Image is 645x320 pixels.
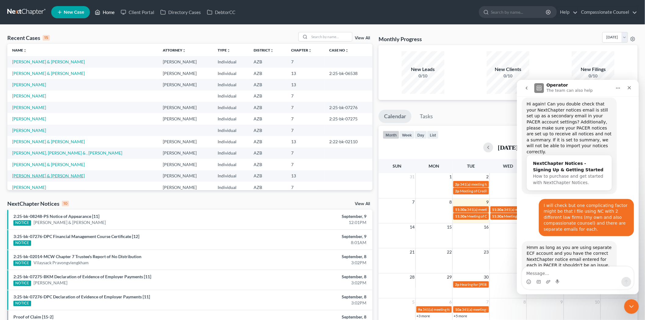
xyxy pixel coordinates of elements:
[12,139,85,144] a: [PERSON_NAME] & [PERSON_NAME]
[409,223,415,231] span: 14
[523,298,526,306] span: 8
[414,110,438,123] a: Tasks
[503,163,513,169] span: Wed
[455,189,459,193] span: 2p
[399,131,415,139] button: week
[12,82,46,87] a: [PERSON_NAME]
[624,299,639,314] iframe: Intercom live chat
[5,161,117,230] div: Lindsey says…
[379,35,422,43] h3: Monthly Progress
[249,148,286,159] td: AZB
[34,280,67,286] a: [PERSON_NAME]
[27,123,112,153] div: I will check but one complicating factor might be that I file using NC with 2 different law firms...
[158,170,213,182] td: [PERSON_NAME]
[249,113,286,124] td: AZB
[213,79,249,90] td: Individual
[446,223,452,231] span: 15
[253,233,366,240] div: September, 9
[12,116,46,121] a: [PERSON_NAME]
[13,240,31,246] div: NOTICE
[13,294,150,299] a: 3:25-bk-07276-DPC Declaration of Evidence of Employer Payments [11]
[253,294,366,300] div: September, 8
[487,66,529,73] div: New Clients
[409,173,415,180] span: 31
[454,314,467,318] a: +5 more
[12,105,46,110] a: [PERSON_NAME]
[462,307,521,312] span: 341(a) meeting for [PERSON_NAME]
[249,170,286,182] td: AZB
[158,182,213,193] td: [PERSON_NAME]
[218,48,230,52] a: Typeunfold_more
[504,214,604,219] span: Meeting of Creditors for [PERSON_NAME] & [PERSON_NAME]
[455,307,461,312] span: 10a
[7,200,69,207] div: NextChapter Notices
[560,298,564,306] span: 9
[427,131,439,139] button: list
[158,159,213,170] td: [PERSON_NAME]
[13,234,139,239] a: 3:25-bk-07276-DPC Financial Management Course Certificate [12]
[10,76,95,111] div: NextChapter Notices - Signing Up & Getting StartedHow to purchase and get started with NextChapte...
[253,240,366,246] div: 8:01AM
[446,273,452,281] span: 29
[213,113,249,124] td: Individual
[253,213,366,219] div: September, 9
[158,68,213,79] td: [PERSON_NAME]
[16,94,87,105] span: How to purchase and get started with NextChapter Notices.
[286,56,325,67] td: 7
[16,80,89,93] div: NextChapter Notices - Signing Up & Getting Started
[286,182,325,193] td: 7
[158,136,213,147] td: [PERSON_NAME]
[254,48,274,52] a: Districtunfold_more
[460,182,580,187] span: 341(a) meeting for [PERSON_NAME] & [PERSON_NAME] [PERSON_NAME]
[13,314,53,319] a: Proof of Claim [15-2]
[10,21,95,75] div: Hi again! Can you double check that your NextChapter notices email is still set up as a secondary...
[572,73,615,79] div: 0/10
[286,170,325,182] td: 13
[557,7,578,18] a: Help
[383,131,399,139] button: month
[213,56,249,67] td: Individual
[34,219,106,226] a: [PERSON_NAME] & [PERSON_NAME]
[449,173,452,180] span: 1
[249,102,286,113] td: AZB
[409,273,415,281] span: 28
[39,200,44,204] button: Start recording
[213,159,249,170] td: Individual
[330,48,349,52] a: Case Nounfold_more
[308,49,312,52] i: unfold_more
[402,73,444,79] div: 0/10
[249,159,286,170] td: AZB
[158,102,213,113] td: [PERSON_NAME]
[182,49,186,52] i: unfold_more
[5,187,117,197] textarea: Message…
[19,200,24,204] button: Gif picker
[5,18,100,114] div: Hi again! Can you double check that your NextChapter notices email is still set up as a secondary...
[12,150,122,155] a: [PERSON_NAME], [PERSON_NAME] & , [PERSON_NAME]
[213,136,249,147] td: Individual
[498,144,518,151] h2: [DATE]
[455,214,466,219] span: 11:30a
[158,113,213,124] td: [PERSON_NAME]
[286,148,325,159] td: 7
[487,73,529,79] div: 0/10
[632,298,638,306] span: 11
[204,7,238,18] a: DebtorCC
[286,79,325,90] td: 13
[5,161,100,216] div: Hmm as long as you are using separate ECF account and you have the correct NextChapter notice ema...
[158,79,213,90] td: [PERSON_NAME]
[286,113,325,124] td: 7
[62,201,69,206] div: 10
[325,136,372,147] td: 2:22-bk-02110
[5,119,117,161] div: Stuart says…
[213,148,249,159] td: Individual
[249,91,286,102] td: AZB
[412,198,415,206] span: 7
[483,273,490,281] span: 30
[286,91,325,102] td: 7
[486,198,490,206] span: 9
[5,18,117,119] div: Lindsey says…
